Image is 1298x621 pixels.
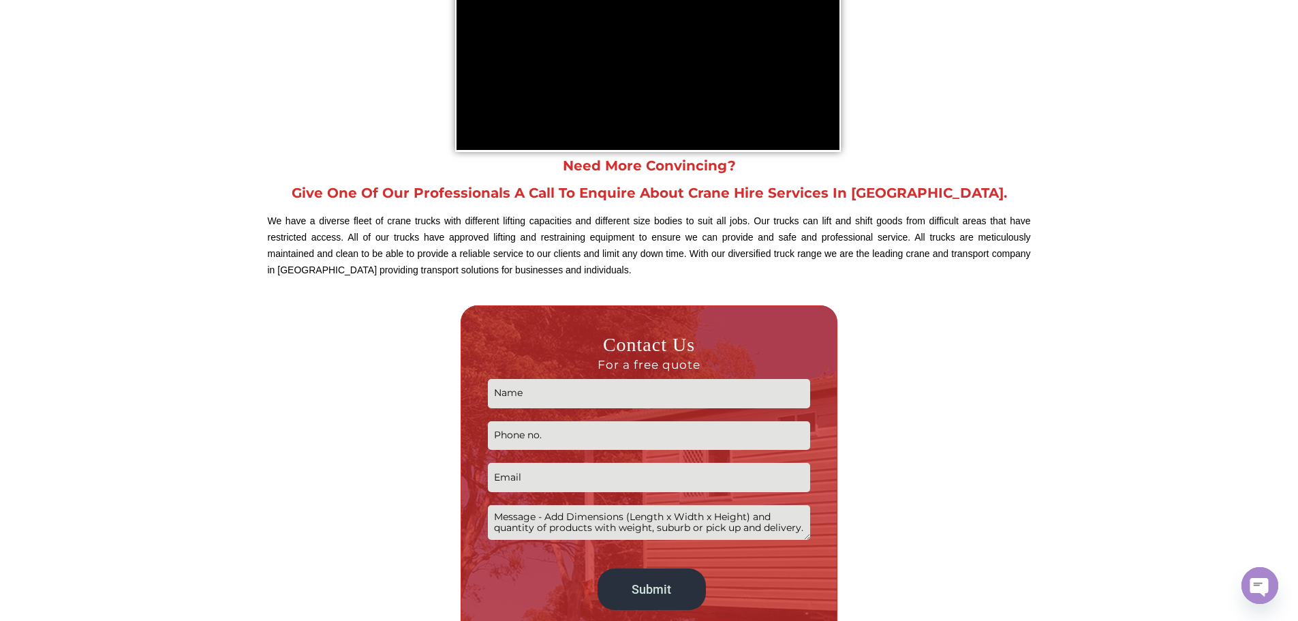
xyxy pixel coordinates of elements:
input: Name [488,379,810,408]
h3: Need More Convincing? [268,159,1031,172]
input: Phone no. [488,421,810,451]
span: For a free quote [488,357,810,372]
input: Email [488,463,810,492]
p: We have a diverse fleet of crane trucks with different lifting capacities and different size bodi... [268,213,1031,278]
input: Submit [598,569,706,610]
h3: Give One Of Our Professionals A Call To Enquire About Crane Hire Services In [GEOGRAPHIC_DATA]. [268,186,1031,200]
form: Contact form [488,333,810,617]
h3: Contact Us [488,333,810,372]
